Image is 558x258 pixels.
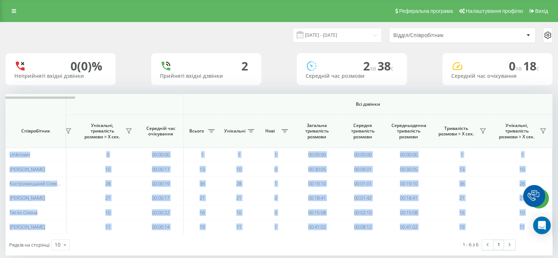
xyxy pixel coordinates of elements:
[10,224,45,230] span: [PERSON_NAME]
[386,162,431,176] td: 00:30:05
[294,191,340,205] td: 00:18:41
[509,58,523,74] span: 0
[519,209,525,216] span: 10
[536,64,539,72] span: c
[370,64,378,72] span: хв
[236,195,241,201] span: 21
[294,148,340,162] td: 00:00:00
[105,180,110,187] span: 28
[299,123,334,140] span: Загальна тривалість розмови
[200,166,205,172] span: 13
[340,220,386,234] td: 00:08:12
[12,128,59,134] span: Співробітник
[55,241,61,248] div: 10
[340,205,386,219] td: 00:02:10
[521,151,524,158] span: 1
[138,177,184,191] td: 00:00:19
[451,73,544,79] div: Середній час очікування
[459,166,464,172] span: 13
[459,224,464,230] span: 19
[105,195,110,201] span: 21
[466,8,523,14] span: Налаштування профілю
[386,177,431,191] td: 00:19:10
[70,59,102,73] div: 0 (0)%
[238,151,240,158] span: 1
[386,205,431,219] td: 00:15:08
[138,162,184,176] td: 00:00:17
[105,166,110,172] span: 10
[10,209,37,216] span: Тягло Олена
[363,58,378,74] span: 2
[391,123,426,140] span: Середньоденна тривалість розмови
[519,166,525,172] span: 10
[274,180,277,187] span: 1
[236,166,241,172] span: 10
[386,220,431,234] td: 00:41:02
[533,217,551,234] div: Open Intercom Messenger
[391,64,394,72] span: c
[138,205,184,219] td: 00:00:22
[200,195,205,201] span: 21
[261,128,279,134] span: Нові
[378,58,394,74] span: 38
[535,8,548,14] span: Вихід
[200,224,205,230] span: 19
[138,148,184,162] td: 00:00:00
[138,220,184,234] td: 00:00:14
[274,151,277,158] span: 1
[200,209,205,216] span: 16
[274,195,277,201] span: 0
[160,73,252,79] div: Прийняті вхідні дзвінки
[340,191,386,205] td: 00:01:42
[340,177,386,191] td: 00:01:01
[274,166,277,172] span: 0
[345,123,380,140] span: Середня тривалість розмови
[236,180,241,187] span: 28
[519,195,525,201] span: 21
[294,205,340,219] td: 00:15:08
[294,220,340,234] td: 00:41:02
[463,241,478,248] div: 1 - 6 з 6
[224,128,245,134] span: Унікальні
[9,241,50,248] span: Рядків на сторінці
[519,180,525,187] span: 28
[435,126,477,137] span: Тривалість розмови > Х сек.
[459,195,464,201] span: 21
[236,224,241,230] span: 11
[386,148,431,162] td: 00:00:00
[399,8,453,14] span: Реферальна програма
[294,162,340,176] td: 00:30:05
[460,151,463,158] span: 1
[306,73,398,79] div: Середній час розмови
[340,148,386,162] td: 00:00:00
[515,64,523,72] span: хв
[200,180,205,187] span: 36
[241,59,248,73] div: 2
[459,180,464,187] span: 36
[459,209,464,216] span: 16
[493,240,504,250] a: 1
[105,224,110,230] span: 11
[236,209,241,216] span: 10
[138,191,184,205] td: 00:00:17
[496,123,537,140] span: Унікальні, тривалість розмови > Х сек.
[340,162,386,176] td: 00:06:01
[81,123,123,140] span: Унікальні, тривалість розмови > Х сек.
[10,195,45,201] span: [PERSON_NAME]
[294,177,340,191] td: 00:19:10
[519,224,525,230] span: 11
[10,151,30,158] span: Unknown
[201,151,204,158] span: 1
[106,151,109,158] span: 0
[143,126,178,137] span: Середній час очікування
[205,101,530,107] span: Всі дзвінки
[10,180,70,187] span: Костромицький Олександр
[187,128,206,134] span: Всього
[105,209,110,216] span: 10
[523,58,539,74] span: 18
[386,191,431,205] td: 00:18:41
[274,209,277,216] span: 0
[14,73,107,79] div: Неприйняті вхідні дзвінки
[393,32,481,39] div: Відділ/Співробітник
[10,166,45,172] span: [PERSON_NAME]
